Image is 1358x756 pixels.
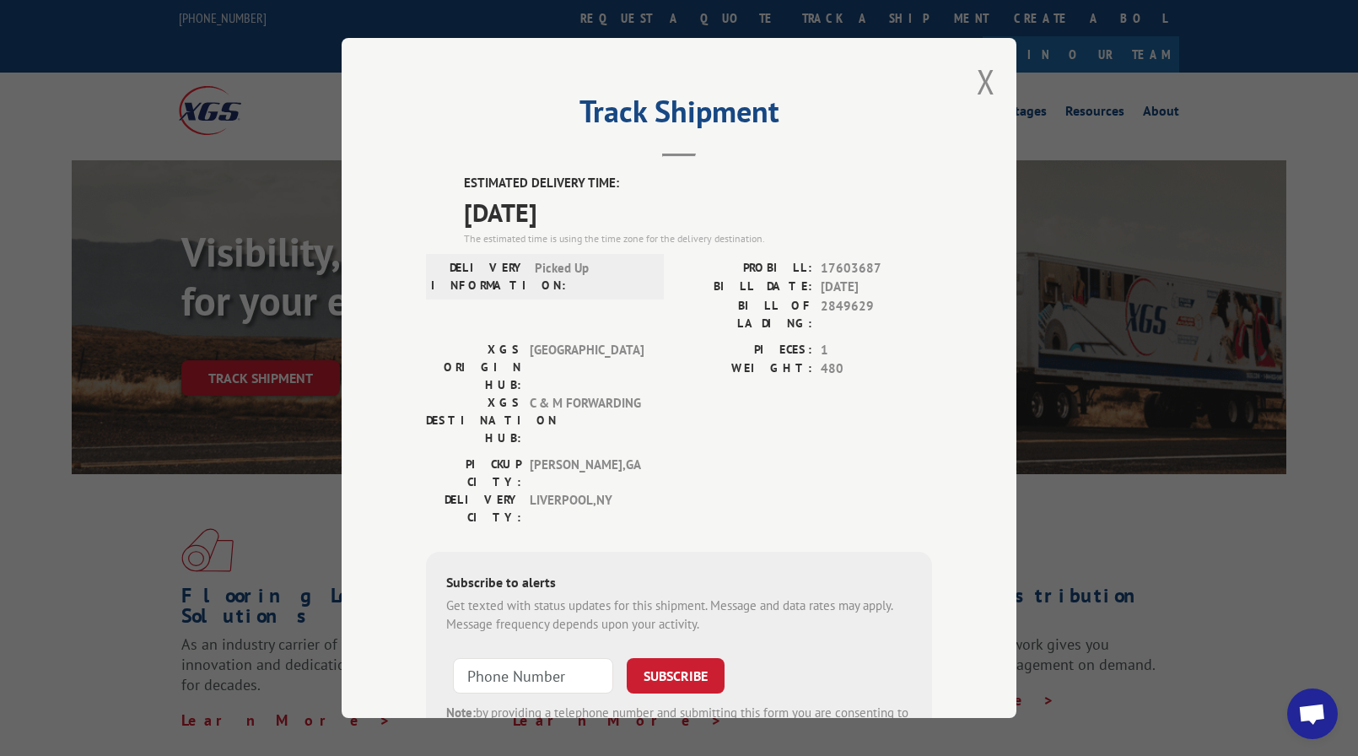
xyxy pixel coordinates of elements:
[679,296,812,332] label: BILL OF LADING:
[821,258,932,278] span: 17603687
[446,571,912,596] div: Subscribe to alerts
[821,296,932,332] span: 2849629
[464,174,932,193] label: ESTIMATED DELIVERY TIME:
[977,59,995,104] button: Close modal
[464,192,932,230] span: [DATE]
[426,490,521,526] label: DELIVERY CITY:
[446,596,912,634] div: Get texted with status updates for this shipment. Message and data rates may apply. Message frequ...
[821,278,932,297] span: [DATE]
[426,455,521,490] label: PICKUP CITY:
[453,657,613,693] input: Phone Number
[627,657,725,693] button: SUBSCRIBE
[431,258,526,294] label: DELIVERY INFORMATION:
[426,393,521,446] label: XGS DESTINATION HUB:
[821,340,932,359] span: 1
[679,258,812,278] label: PROBILL:
[821,359,932,379] span: 480
[426,100,932,132] h2: Track Shipment
[679,340,812,359] label: PIECES:
[679,278,812,297] label: BILL DATE:
[530,340,644,393] span: [GEOGRAPHIC_DATA]
[679,359,812,379] label: WEIGHT:
[530,455,644,490] span: [PERSON_NAME] , GA
[535,258,649,294] span: Picked Up
[446,704,476,720] strong: Note:
[530,393,644,446] span: C & M FORWARDING
[464,230,932,246] div: The estimated time is using the time zone for the delivery destination.
[426,340,521,393] label: XGS ORIGIN HUB:
[1287,688,1338,739] div: Open chat
[530,490,644,526] span: LIVERPOOL , NY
